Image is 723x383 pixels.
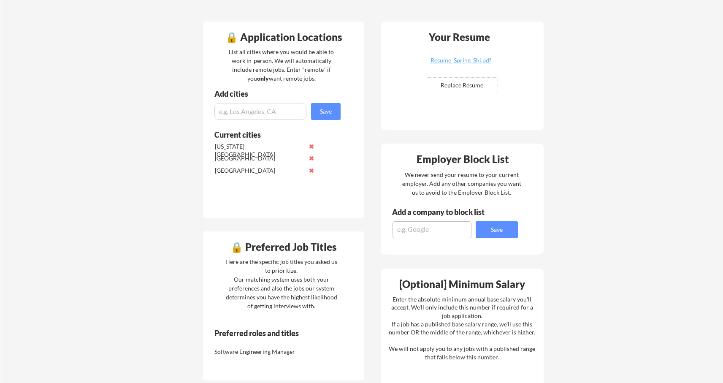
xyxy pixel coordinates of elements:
[205,32,362,42] div: 🔒 Application Locations
[214,131,331,139] div: Current cities
[214,348,303,356] div: Software Engineering Manager
[223,47,339,83] div: List all cities where you would be able to work in-person. We will automatically include remote j...
[214,90,343,98] div: Add cities
[384,279,541,289] div: [Optional] Minimum Salary
[205,242,362,252] div: 🔒 Preferred Job Titles
[389,295,535,361] div: Enter the absolute minimum annual base salary you'll accept. We'll only include this number if re...
[223,257,339,310] div: Here are the specific job titles you asked us to prioritize. Our matching system uses both your p...
[214,329,329,337] div: Preferred roles and titles
[215,142,304,159] div: [US_STATE][GEOGRAPHIC_DATA]
[215,166,304,175] div: [GEOGRAPHIC_DATA]
[311,103,341,120] button: Save
[476,221,518,238] button: Save
[411,57,511,71] a: Resume_Spring_Shi.pdf
[384,154,541,164] div: Employer Block List
[392,208,498,216] div: Add a company to block list
[257,75,269,82] strong: only
[215,154,304,163] div: [GEOGRAPHIC_DATA]
[214,103,306,120] input: e.g. Los Angeles, CA
[411,57,511,63] div: Resume_Spring_Shi.pdf
[417,32,501,42] div: Your Resume
[401,170,522,197] div: We never send your resume to your current employer. Add any other companies you want us to avoid ...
